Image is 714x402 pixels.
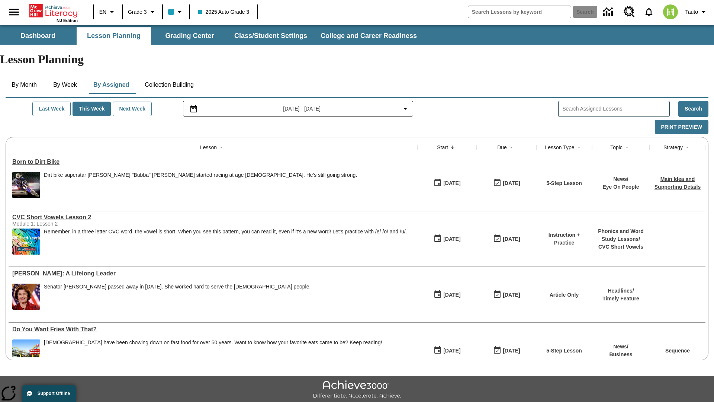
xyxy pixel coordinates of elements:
div: Remember, in a three letter CVC word, the vowel is short. When you see this pattern, you can read... [44,229,407,255]
a: Home [29,3,78,18]
button: Sort [575,143,583,152]
button: This Week [73,102,111,116]
img: Motocross racer James Stewart flies through the air on his dirt bike. [12,172,40,198]
button: By Week [46,76,84,94]
div: [DATE] [503,346,520,355]
div: Due [497,144,507,151]
div: [DEMOGRAPHIC_DATA] have been chowing down on fast food for over 50 years. Want to know how your f... [44,339,382,346]
button: 09/10/25: Last day the lesson can be accessed [491,344,522,358]
div: Strategy [663,144,683,151]
span: Tauto [685,8,698,16]
p: Eye On People [602,183,639,191]
button: By Month [6,76,43,94]
div: Start [437,144,448,151]
a: Resource Center, Will open in new tab [619,2,639,22]
input: Search Assigned Lessons [562,103,669,114]
div: Dianne Feinstein: A Lifelong Leader [12,270,414,277]
p: Instruction + Practice [540,231,588,247]
button: Sort [217,143,226,152]
button: College and Career Readiness [315,27,423,45]
div: Topic [610,144,623,151]
p: 5-Step Lesson [546,347,582,355]
a: Born to Dirt Bike, Lessons [12,159,414,165]
span: NJ Edition [57,18,78,23]
button: Lesson Planning [77,27,151,45]
button: Search [678,101,708,117]
div: [DATE] [443,290,460,300]
p: Business [609,351,632,358]
button: Collection Building [139,76,200,94]
button: 09/10/25: Last day the lesson can be accessed [491,288,522,302]
a: Notifications [639,2,659,22]
p: News / [602,175,639,183]
button: 09/10/25: Last day the lesson can be accessed [491,232,522,246]
button: Sort [623,143,631,152]
button: Grading Center [152,27,227,45]
div: [DATE] [443,179,460,188]
button: 09/10/25: First time the lesson was available [431,176,463,190]
div: Home [29,3,78,23]
p: Headlines / [602,287,639,295]
p: News / [609,343,632,351]
div: Dirt bike superstar [PERSON_NAME] "Bubba" [PERSON_NAME] started racing at age [DEMOGRAPHIC_DATA].... [44,172,357,178]
button: Sort [683,143,692,152]
button: Select a new avatar [659,2,682,22]
div: Born to Dirt Bike [12,159,414,165]
img: CVC Short Vowels Lesson 2. [12,229,40,255]
div: Senator [PERSON_NAME] passed away in [DATE]. She worked hard to serve the [DEMOGRAPHIC_DATA] people. [44,284,311,290]
p: Timely Feature [602,295,639,303]
button: Sort [507,143,516,152]
span: Support Offline [38,391,70,396]
button: Grade: Grade 3, Select a grade [125,5,160,19]
button: Dashboard [1,27,75,45]
button: 09/10/25: First time the lesson was available [431,344,463,358]
div: Lesson Type [545,144,574,151]
div: Dirt bike superstar James "Bubba" Stewart started racing at age 4. He's still going strong. [44,172,357,198]
img: Achieve3000 Differentiate Accelerate Achieve [313,380,401,399]
button: Class/Student Settings [228,27,313,45]
div: [DATE] [503,179,520,188]
button: By Assigned [87,76,135,94]
button: Class color is light blue. Change class color [165,5,187,19]
button: 09/10/25: Last day the lesson can be accessed [491,176,522,190]
img: Senator Dianne Feinstein of California smiles with the U.S. flag behind her. [12,284,40,310]
button: 09/10/25: First time the lesson was available [431,232,463,246]
span: Grade 3 [128,8,147,16]
p: Article Only [550,291,579,299]
div: Lesson [200,144,217,151]
span: 2025 Auto Grade 3 [198,8,250,16]
a: Dianne Feinstein: A Lifelong Leader, Lessons [12,270,414,277]
button: Support Offline [22,385,76,402]
button: Select the date range menu item [186,104,410,113]
span: [DATE] - [DATE] [283,105,321,113]
button: Print Preview [655,120,708,134]
a: Sequence [665,348,690,354]
div: Do You Want Fries With That? [12,326,414,333]
button: 09/10/25: First time the lesson was available [431,288,463,302]
p: Phonics and Word Study Lessons / [596,227,646,243]
span: EN [99,8,106,16]
div: Americans have been chowing down on fast food for over 50 years. Want to know how your favorite e... [44,339,382,366]
button: Language: EN, Select a language [96,5,120,19]
div: [DATE] [443,346,460,355]
button: Next Week [113,102,152,116]
a: Data Center [599,2,619,22]
button: Last Week [32,102,71,116]
p: Remember, in a three letter CVC word, the vowel is short. When you see this pattern, you can read... [44,229,407,235]
button: Sort [448,143,457,152]
p: CVC Short Vowels [596,243,646,251]
img: One of the first McDonald's stores, with the iconic red sign and golden arches. [12,339,40,366]
a: Main Idea and Supporting Details [654,176,701,190]
img: avatar image [663,4,678,19]
input: search field [468,6,571,18]
div: [DATE] [503,290,520,300]
button: Profile/Settings [682,5,711,19]
div: Senator Dianne Feinstein passed away in September 2023. She worked hard to serve the American peo... [44,284,311,310]
p: 5-Step Lesson [546,179,582,187]
div: [DATE] [503,234,520,244]
button: Open side menu [3,1,25,23]
div: [DATE] [443,234,460,244]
